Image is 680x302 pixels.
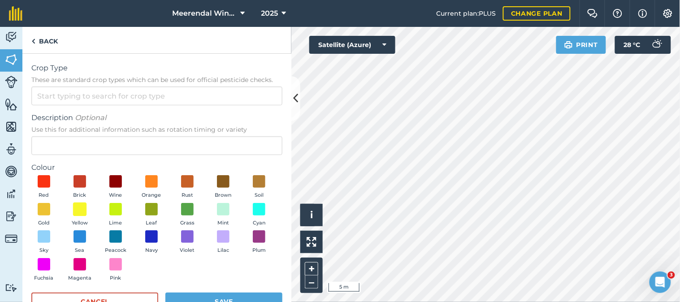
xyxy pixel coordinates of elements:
button: Rust [175,175,200,199]
button: Cyan [247,203,272,227]
span: Gold [38,219,50,227]
iframe: Intercom live chat [650,272,671,293]
button: – [305,276,318,289]
button: Wine [103,175,128,199]
img: Two speech bubbles overlapping with the left bubble in the forefront [587,9,598,18]
button: Brick [67,175,92,199]
button: Orange [139,175,164,199]
img: svg+xml;base64,PHN2ZyB4bWxucz0iaHR0cDovL3d3dy53My5vcmcvMjAwMC9zdmciIHdpZHRoPSI1NiIgaGVpZ2h0PSI2MC... [5,53,17,66]
img: svg+xml;base64,PD94bWwgdmVyc2lvbj0iMS4wIiBlbmNvZGluZz0idXRmLTgiPz4KPCEtLSBHZW5lcmF0b3I6IEFkb2JlIE... [5,187,17,201]
button: Grass [175,203,200,227]
span: Soil [255,191,264,199]
span: Red [39,191,49,199]
img: svg+xml;base64,PD94bWwgdmVyc2lvbj0iMS4wIiBlbmNvZGluZz0idXRmLTgiPz4KPCEtLSBHZW5lcmF0b3I6IEFkb2JlIE... [5,165,17,178]
button: 28 °C [615,36,671,54]
img: svg+xml;base64,PHN2ZyB4bWxucz0iaHR0cDovL3d3dy53My5vcmcvMjAwMC9zdmciIHdpZHRoPSI1NiIgaGVpZ2h0PSI2MC... [5,98,17,111]
span: Crop Type [31,63,282,73]
img: svg+xml;base64,PHN2ZyB4bWxucz0iaHR0cDovL3d3dy53My5vcmcvMjAwMC9zdmciIHdpZHRoPSI5IiBoZWlnaHQ9IjI0Ii... [31,36,35,47]
span: Brick [74,191,87,199]
span: Description [31,112,282,123]
button: Lilac [211,230,236,255]
span: 28 ° C [624,36,641,54]
button: Pink [103,258,128,282]
img: svg+xml;base64,PD94bWwgdmVyc2lvbj0iMS4wIiBlbmNvZGluZz0idXRmLTgiPz4KPCEtLSBHZW5lcmF0b3I6IEFkb2JlIE... [5,210,17,223]
span: Orange [142,191,161,199]
span: 3 [668,272,675,279]
span: Violet [180,246,195,255]
button: Magenta [67,258,92,282]
span: Navy [145,246,158,255]
span: Rust [182,191,193,199]
span: Magenta [68,274,91,282]
a: Back [22,27,67,53]
span: Lime [109,219,122,227]
button: i [300,204,323,226]
button: Satellite (Azure) [309,36,395,54]
img: Four arrows, one pointing top left, one top right, one bottom right and the last bottom left [307,237,316,247]
input: Start typing to search for crop type [31,86,282,105]
span: These are standard crop types which can be used for official pesticide checks. [31,75,282,84]
img: A cog icon [663,9,673,18]
img: svg+xml;base64,PD94bWwgdmVyc2lvbj0iMS4wIiBlbmNvZGluZz0idXRmLTgiPz4KPCEtLSBHZW5lcmF0b3I6IEFkb2JlIE... [5,233,17,245]
span: Grass [180,219,195,227]
button: Gold [31,203,56,227]
img: svg+xml;base64,PD94bWwgdmVyc2lvbj0iMS4wIiBlbmNvZGluZz0idXRmLTgiPz4KPCEtLSBHZW5lcmF0b3I6IEFkb2JlIE... [5,76,17,88]
button: Print [556,36,606,54]
img: fieldmargin Logo [9,6,22,21]
img: svg+xml;base64,PD94bWwgdmVyc2lvbj0iMS4wIiBlbmNvZGluZz0idXRmLTgiPz4KPCEtLSBHZW5lcmF0b3I6IEFkb2JlIE... [648,36,666,54]
button: Brown [211,175,236,199]
span: Use this for additional information such as rotation timing or variety [31,125,282,134]
button: Lime [103,203,128,227]
button: Fuchsia [31,258,56,282]
span: Wine [109,191,122,199]
img: svg+xml;base64,PHN2ZyB4bWxucz0iaHR0cDovL3d3dy53My5vcmcvMjAwMC9zdmciIHdpZHRoPSIxNyIgaGVpZ2h0PSIxNy... [638,8,647,19]
button: Red [31,175,56,199]
span: i [310,209,313,220]
button: Plum [247,230,272,255]
span: Current plan : PLUS [436,9,496,18]
img: svg+xml;base64,PD94bWwgdmVyc2lvbj0iMS4wIiBlbmNvZGluZz0idXRmLTgiPz4KPCEtLSBHZW5lcmF0b3I6IEFkb2JlIE... [5,30,17,44]
span: Peacock [105,246,126,255]
a: Change plan [503,6,571,21]
span: Sky [39,246,48,255]
span: Yellow [72,219,88,227]
img: svg+xml;base64,PD94bWwgdmVyc2lvbj0iMS4wIiBlbmNvZGluZz0idXRmLTgiPz4KPCEtLSBHZW5lcmF0b3I6IEFkb2JlIE... [5,142,17,156]
img: svg+xml;base64,PHN2ZyB4bWxucz0iaHR0cDovL3d3dy53My5vcmcvMjAwMC9zdmciIHdpZHRoPSI1NiIgaGVpZ2h0PSI2MC... [5,120,17,134]
label: Colour [31,162,282,173]
span: Cyan [253,219,265,227]
span: 2025 [261,8,278,19]
button: Mint [211,203,236,227]
button: Sea [67,230,92,255]
img: svg+xml;base64,PD94bWwgdmVyc2lvbj0iMS4wIiBlbmNvZGluZz0idXRmLTgiPz4KPCEtLSBHZW5lcmF0b3I6IEFkb2JlIE... [5,284,17,292]
button: Navy [139,230,164,255]
button: Soil [247,175,272,199]
span: Brown [215,191,232,199]
span: Pink [110,274,121,282]
em: Optional [75,113,106,122]
span: Plum [252,246,266,255]
span: Meerendal Wine Estate [173,8,237,19]
span: Leaf [146,219,157,227]
span: Sea [75,246,85,255]
button: Violet [175,230,200,255]
img: svg+xml;base64,PHN2ZyB4bWxucz0iaHR0cDovL3d3dy53My5vcmcvMjAwMC9zdmciIHdpZHRoPSIxOSIgaGVpZ2h0PSIyNC... [564,39,573,50]
button: + [305,262,318,276]
img: A question mark icon [612,9,623,18]
button: Peacock [103,230,128,255]
span: Lilac [217,246,229,255]
span: Fuchsia [35,274,54,282]
button: Yellow [67,203,92,227]
button: Sky [31,230,56,255]
button: Leaf [139,203,164,227]
span: Mint [217,219,229,227]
